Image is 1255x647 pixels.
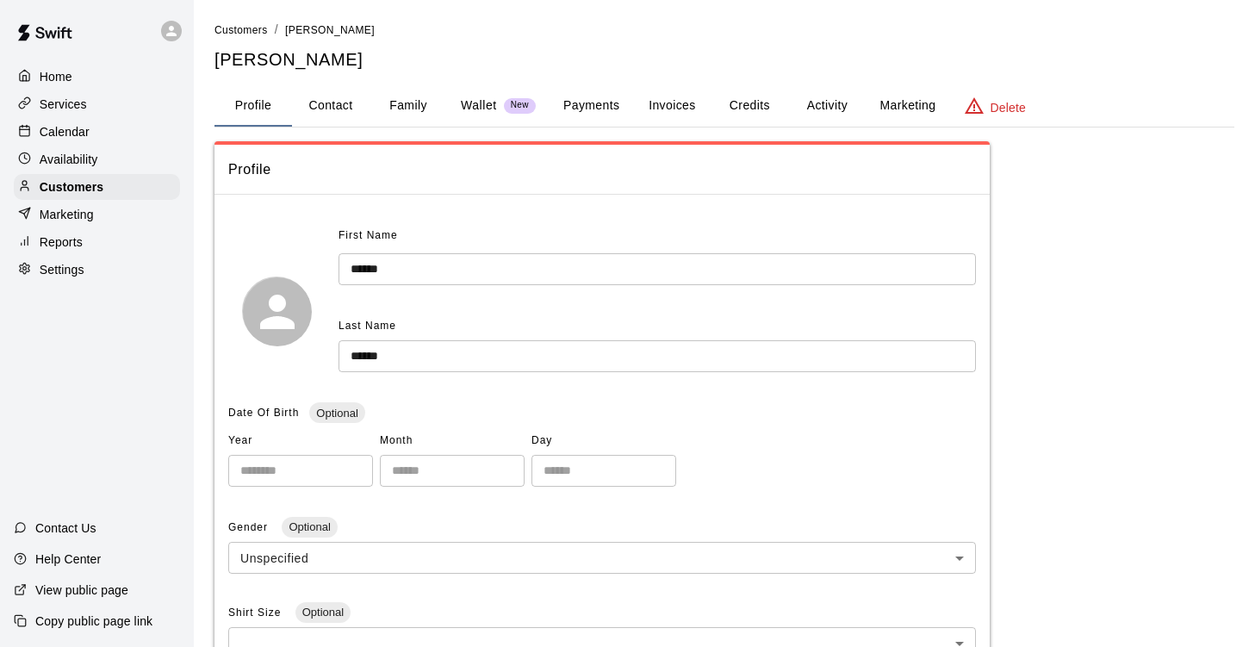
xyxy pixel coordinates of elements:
[295,606,351,619] span: Optional
[228,521,271,533] span: Gender
[370,85,447,127] button: Family
[531,427,676,455] span: Day
[214,85,292,127] button: Profile
[40,233,83,251] p: Reports
[14,229,180,255] a: Reports
[40,96,87,113] p: Services
[633,85,711,127] button: Invoices
[991,99,1026,116] p: Delete
[866,85,949,127] button: Marketing
[14,91,180,117] a: Services
[40,68,72,85] p: Home
[214,21,1234,40] nav: breadcrumb
[14,174,180,200] a: Customers
[14,146,180,172] a: Availability
[228,407,299,419] span: Date Of Birth
[14,202,180,227] a: Marketing
[35,582,128,599] p: View public page
[40,151,98,168] p: Availability
[214,48,1234,72] h5: [PERSON_NAME]
[40,178,103,196] p: Customers
[275,21,278,39] li: /
[35,613,152,630] p: Copy public page link
[228,607,285,619] span: Shirt Size
[788,85,866,127] button: Activity
[14,119,180,145] a: Calendar
[40,261,84,278] p: Settings
[339,320,396,332] span: Last Name
[711,85,788,127] button: Credits
[40,206,94,223] p: Marketing
[14,257,180,283] a: Settings
[214,24,268,36] span: Customers
[214,85,1234,127] div: basic tabs example
[228,427,373,455] span: Year
[292,85,370,127] button: Contact
[228,542,976,574] div: Unspecified
[35,519,96,537] p: Contact Us
[282,520,337,533] span: Optional
[309,407,364,420] span: Optional
[14,64,180,90] a: Home
[35,551,101,568] p: Help Center
[504,100,536,111] span: New
[40,123,90,140] p: Calendar
[380,427,525,455] span: Month
[550,85,633,127] button: Payments
[285,24,375,36] span: [PERSON_NAME]
[339,222,398,250] span: First Name
[228,159,976,181] span: Profile
[214,22,268,36] a: Customers
[461,96,497,115] p: Wallet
